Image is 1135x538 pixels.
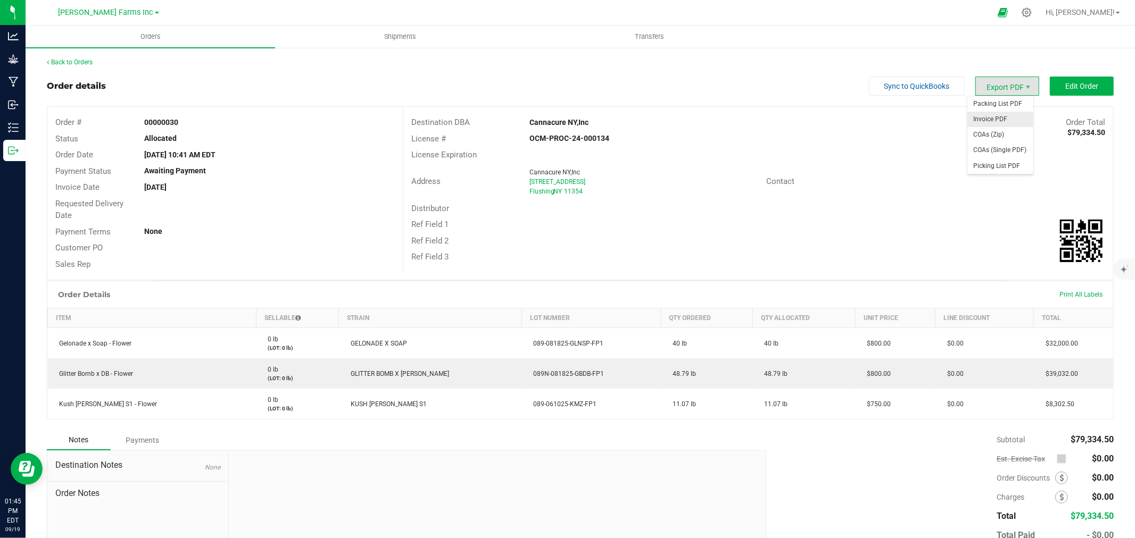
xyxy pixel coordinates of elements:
[47,80,106,93] div: Order details
[8,77,19,87] inline-svg: Manufacturing
[55,117,81,127] span: Order #
[263,374,333,382] p: (LOT: 0 lb)
[661,308,752,328] th: Qty Ordered
[339,308,521,328] th: Strain
[8,145,19,156] inline-svg: Outbound
[942,400,964,408] span: $0.00
[942,340,964,347] span: $0.00
[55,459,220,472] span: Destination Notes
[935,308,1034,328] th: Line Discount
[5,497,21,525] p: 01:45 PM EDT
[967,96,1033,112] li: Packing List PDF
[1050,77,1114,96] button: Edit Order
[967,158,1033,174] li: Picking List PDF
[144,134,177,142] strong: Allocated
[967,142,1033,158] span: COAs (Single PDF)
[8,54,19,64] inline-svg: Grow
[54,340,132,347] span: Gelonade x Soap - Flower
[370,32,430,41] span: Shipments
[884,82,950,90] span: Sync to QuickBooks
[345,370,449,377] span: GLITTER BOMB X [PERSON_NAME]
[766,176,794,186] span: Contact
[345,400,427,408] span: KUSH [PERSON_NAME] S1
[55,134,78,144] span: Status
[942,370,964,377] span: $0.00
[620,32,678,41] span: Transfers
[411,176,441,186] span: Address
[55,199,123,221] span: Requested Delivery Date
[26,26,275,48] a: Orders
[667,340,687,347] span: 40 lb
[411,117,470,127] span: Destination DBA
[997,493,1055,501] span: Charges
[47,430,111,450] div: Notes
[525,26,774,48] a: Transfers
[1066,117,1105,127] span: Order Total
[111,431,175,450] div: Payments
[529,134,609,142] strong: OCM-PROC-24-000134
[1065,82,1098,90] span: Edit Order
[564,188,583,195] span: 11354
[975,77,1039,96] li: Export PDF
[1020,7,1033,18] div: Manage settings
[11,453,43,485] iframe: Resource center
[1040,340,1078,347] span: $32,000.00
[47,58,93,66] a: Back to Orders
[144,150,216,159] strong: [DATE] 10:41 AM EDT
[55,182,100,192] span: Invoice Date
[1071,434,1114,444] span: $79,334.50
[1092,453,1114,464] span: $0.00
[144,183,167,191] strong: [DATE]
[263,396,279,404] span: 0 lb
[263,335,279,343] span: 0 lb
[991,2,1015,23] span: Open Ecommerce Menu
[759,340,779,347] span: 40 lb
[529,169,580,176] span: Cannacure NY,Inc
[205,464,220,471] span: None
[528,340,603,347] span: 089-081825-GLNSP-FP1
[411,220,449,229] span: Ref Field 1
[54,400,158,408] span: Kush [PERSON_NAME] S1 - Flower
[55,259,90,269] span: Sales Rep
[55,150,93,159] span: Order Date
[263,344,333,352] p: (LOT: 0 lb)
[861,340,891,347] span: $800.00
[1046,8,1115,16] span: Hi, [PERSON_NAME]!
[345,340,407,347] span: GELONADE X SOAP
[1057,452,1071,466] span: Calculate excise tax
[8,99,19,110] inline-svg: Inbound
[263,405,333,413] p: (LOT: 0 lb)
[759,370,788,377] span: 48.79 lb
[5,525,21,533] p: 09/19
[667,400,696,408] span: 11.07 lb
[1059,291,1103,298] span: Print All Labels
[1034,308,1113,328] th: Total
[528,370,604,377] span: 089N-081825-GBDB-FP1
[256,308,339,328] th: Sellable
[1092,473,1114,483] span: $0.00
[753,308,856,328] th: Qty Allocated
[1040,400,1074,408] span: $8,302.50
[997,455,1053,463] span: Est. Excise Tax
[411,236,449,246] span: Ref Field 2
[861,400,891,408] span: $750.00
[529,188,554,195] span: Flushing
[144,227,162,236] strong: None
[411,252,449,262] span: Ref Field 3
[855,308,935,328] th: Unit Price
[55,243,103,253] span: Customer PO
[1040,370,1078,377] span: $39,032.00
[55,227,111,237] span: Payment Terms
[411,134,446,144] span: License #
[521,308,661,328] th: Lot Number
[275,26,525,48] a: Shipments
[967,112,1033,127] li: Invoice PDF
[1092,492,1114,502] span: $0.00
[59,8,154,17] span: [PERSON_NAME] Farms Inc
[553,188,562,195] span: NY
[528,400,597,408] span: 089-061025-KMZ-FP1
